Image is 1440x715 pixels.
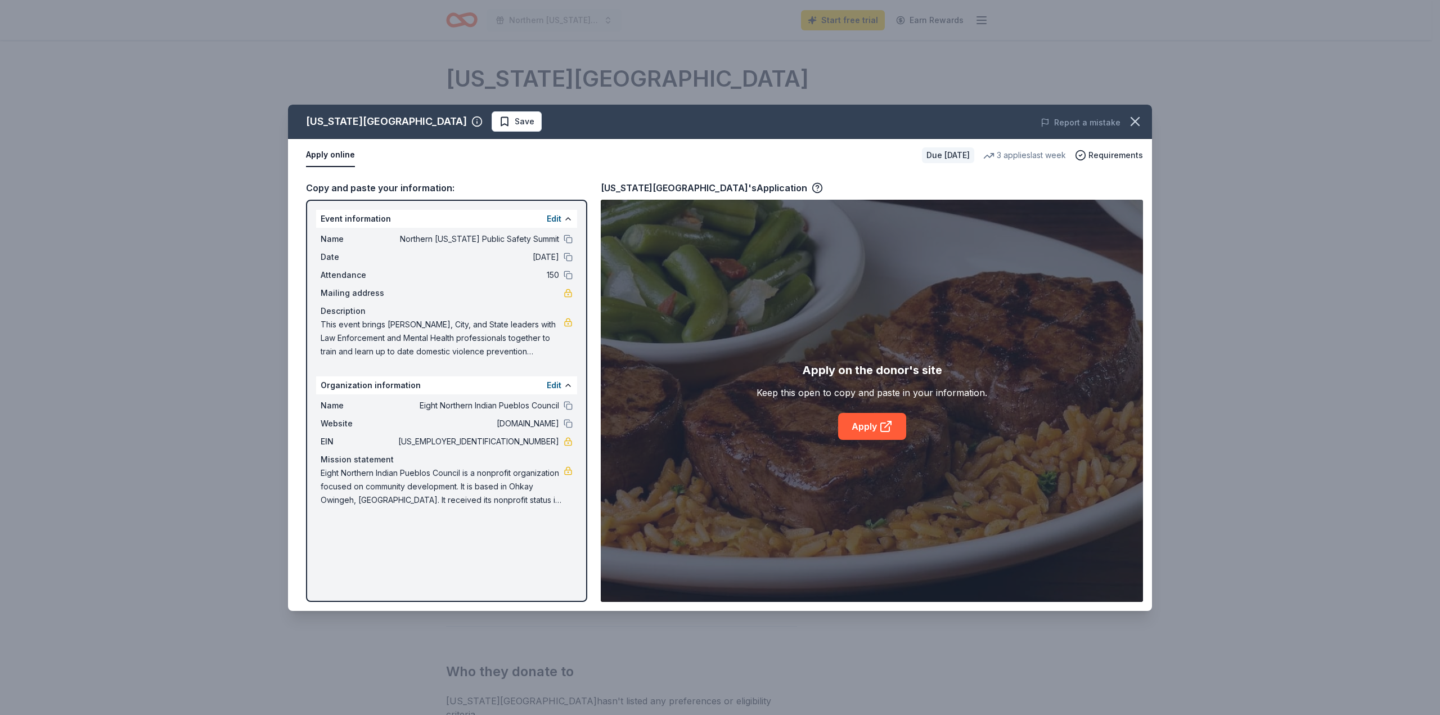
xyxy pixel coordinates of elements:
[922,147,974,163] div: Due [DATE]
[802,361,942,379] div: Apply on the donor's site
[321,417,396,430] span: Website
[1041,116,1120,129] button: Report a mistake
[601,181,823,195] div: [US_STATE][GEOGRAPHIC_DATA]'s Application
[492,111,542,132] button: Save
[757,386,987,399] div: Keep this open to copy and paste in your information.
[321,453,573,466] div: Mission statement
[306,143,355,167] button: Apply online
[316,210,577,228] div: Event information
[547,212,561,226] button: Edit
[321,286,396,300] span: Mailing address
[321,435,396,448] span: EIN
[321,318,564,358] span: This event brings [PERSON_NAME], City, and State leaders with Law Enforcement and Mental Health p...
[547,379,561,392] button: Edit
[321,250,396,264] span: Date
[306,113,467,131] div: [US_STATE][GEOGRAPHIC_DATA]
[306,181,587,195] div: Copy and paste your information:
[321,268,396,282] span: Attendance
[396,417,559,430] span: [DOMAIN_NAME]
[838,413,906,440] a: Apply
[316,376,577,394] div: Organization information
[396,435,559,448] span: [US_EMPLOYER_IDENTIFICATION_NUMBER]
[396,232,559,246] span: Northern [US_STATE] Public Safety Summit
[1088,149,1143,162] span: Requirements
[396,250,559,264] span: [DATE]
[321,466,564,507] span: Eight Northern Indian Pueblos Council is a nonprofit organization focused on community developmen...
[396,268,559,282] span: 150
[321,304,573,318] div: Description
[321,232,396,246] span: Name
[1075,149,1143,162] button: Requirements
[396,399,559,412] span: Eight Northern Indian Pueblos Council
[515,115,534,128] span: Save
[321,399,396,412] span: Name
[983,149,1066,162] div: 3 applies last week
